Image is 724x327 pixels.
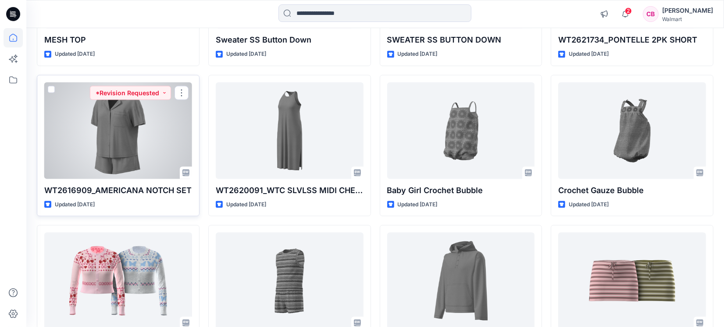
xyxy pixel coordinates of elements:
p: Sweater SS Button Down [216,34,364,46]
p: Updated [DATE] [226,50,266,59]
a: Crochet Gauze Bubble [558,83,706,179]
p: Updated [DATE] [398,50,438,59]
p: Updated [DATE] [569,200,609,209]
p: Updated [DATE] [569,50,609,59]
p: Baby Girl Crochet Bubble [387,184,535,197]
p: Updated [DATE] [398,200,438,209]
div: [PERSON_NAME] [662,5,713,16]
div: CB [643,6,659,22]
a: WT2616909_AMERICANA NOTCH SET [44,83,192,179]
span: 2 [625,7,632,14]
p: WT2620091_WTC SLVLSS MIDI CHERMISE [216,184,364,197]
p: WT2616909_AMERICANA NOTCH SET [44,184,192,197]
p: SWEATER SS BUTTON DOWN [387,34,535,46]
p: WT2621734_PONTELLE 2PK SHORT [558,34,706,46]
p: Updated [DATE] [55,200,95,209]
p: Updated [DATE] [226,200,266,209]
p: MESH TOP [44,34,192,46]
a: Baby Girl Crochet Bubble [387,83,535,179]
div: Walmart [662,16,713,22]
a: WT2620091_WTC SLVLSS MIDI CHERMISE [216,83,364,179]
p: Crochet Gauze Bubble [558,184,706,197]
p: Updated [DATE] [55,50,95,59]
